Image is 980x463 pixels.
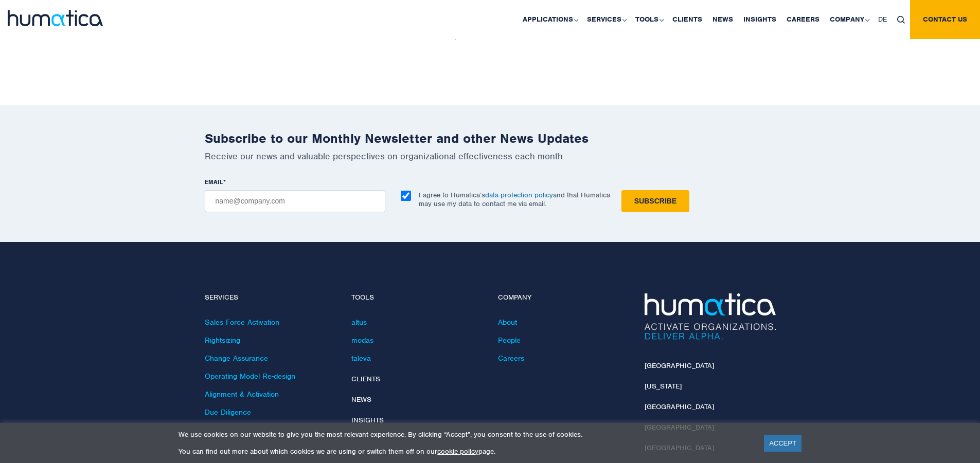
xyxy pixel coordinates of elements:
[485,191,553,199] a: data protection policy
[498,293,629,302] h4: Company
[351,395,371,404] a: News
[351,354,371,363] a: taleva
[205,178,223,186] span: EMAIL
[351,416,384,424] a: Insights
[205,151,776,162] p: Receive our news and valuable perspectives on organizational effectiveness each month.
[621,190,689,212] input: Subscribe
[764,435,801,452] a: ACCEPT
[205,354,268,363] a: Change Assurance
[645,361,714,370] a: [GEOGRAPHIC_DATA]
[351,336,373,345] a: modas
[351,318,367,327] a: altus
[179,447,751,456] p: You can find out more about which cookies we are using or switch them off on our page.
[205,318,279,327] a: Sales Force Activation
[179,430,751,439] p: We use cookies on our website to give you the most relevant experience. By clicking “Accept”, you...
[351,293,483,302] h4: Tools
[437,447,478,456] a: cookie policy
[351,375,380,383] a: Clients
[205,390,279,399] a: Alignment & Activation
[205,293,336,302] h4: Services
[878,15,887,24] span: DE
[498,336,521,345] a: People
[897,16,905,24] img: search_icon
[498,318,517,327] a: About
[205,372,295,381] a: Operating Model Re-design
[205,190,385,212] input: name@company.com
[205,336,240,345] a: Rightsizing
[401,191,411,201] input: I agree to Humatica’sdata protection policyand that Humatica may use my data to contact me via em...
[645,293,776,340] img: Humatica
[419,191,610,208] p: I agree to Humatica’s and that Humatica may use my data to contact me via email.
[645,382,682,391] a: [US_STATE]
[498,354,524,363] a: Careers
[205,408,251,417] a: Due Diligence
[205,131,776,146] h2: Subscribe to our Monthly Newsletter and other News Updates
[8,10,103,26] img: logo
[645,402,714,411] a: [GEOGRAPHIC_DATA]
